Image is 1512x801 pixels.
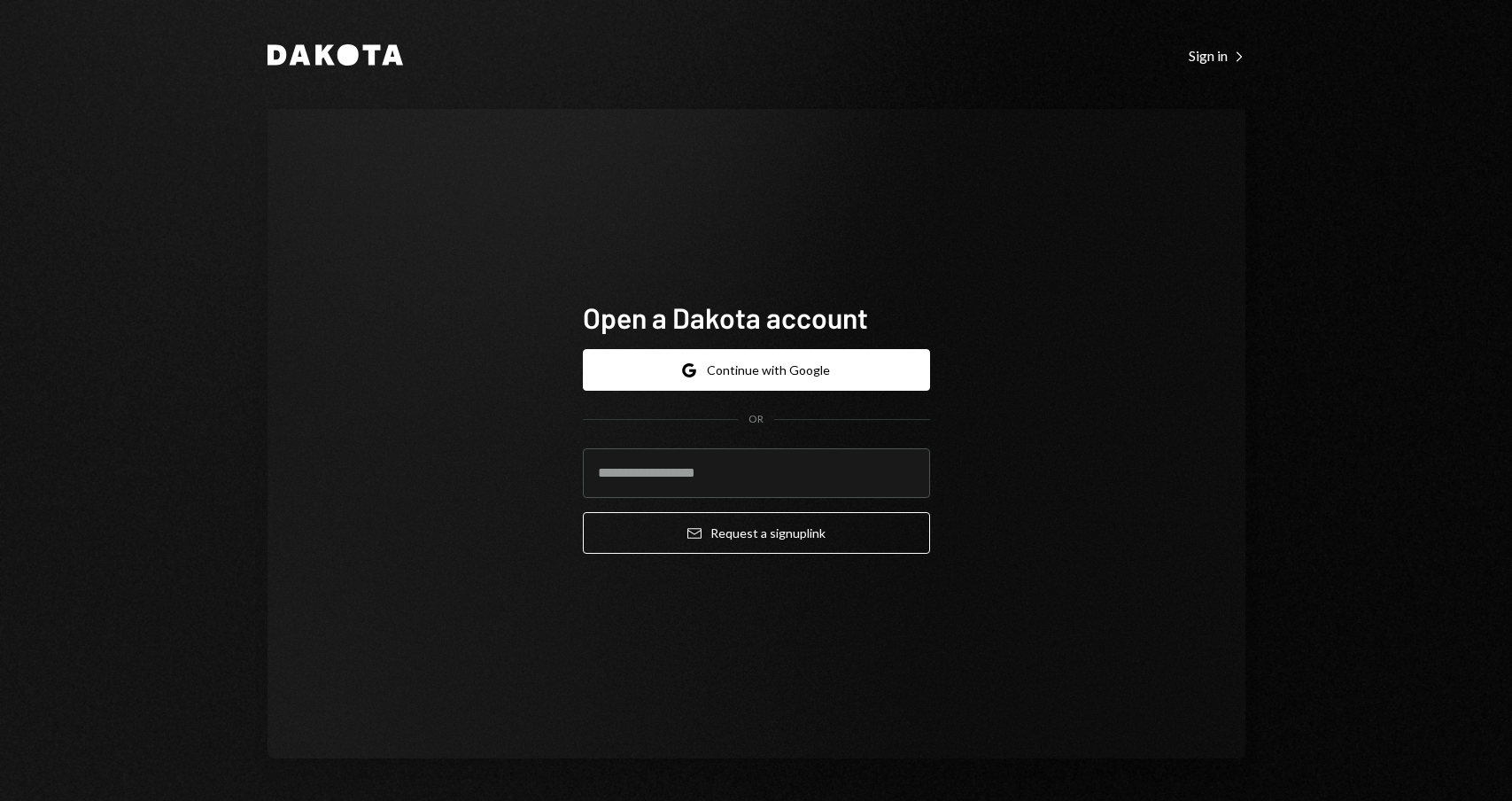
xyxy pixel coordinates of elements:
[748,412,764,427] div: OR
[583,299,930,335] h1: Open a Dakota account
[1189,45,1245,65] a: Sign in
[1189,47,1245,65] div: Sign in
[583,512,930,554] button: Request a signuplink
[583,349,930,391] button: Continue with Google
